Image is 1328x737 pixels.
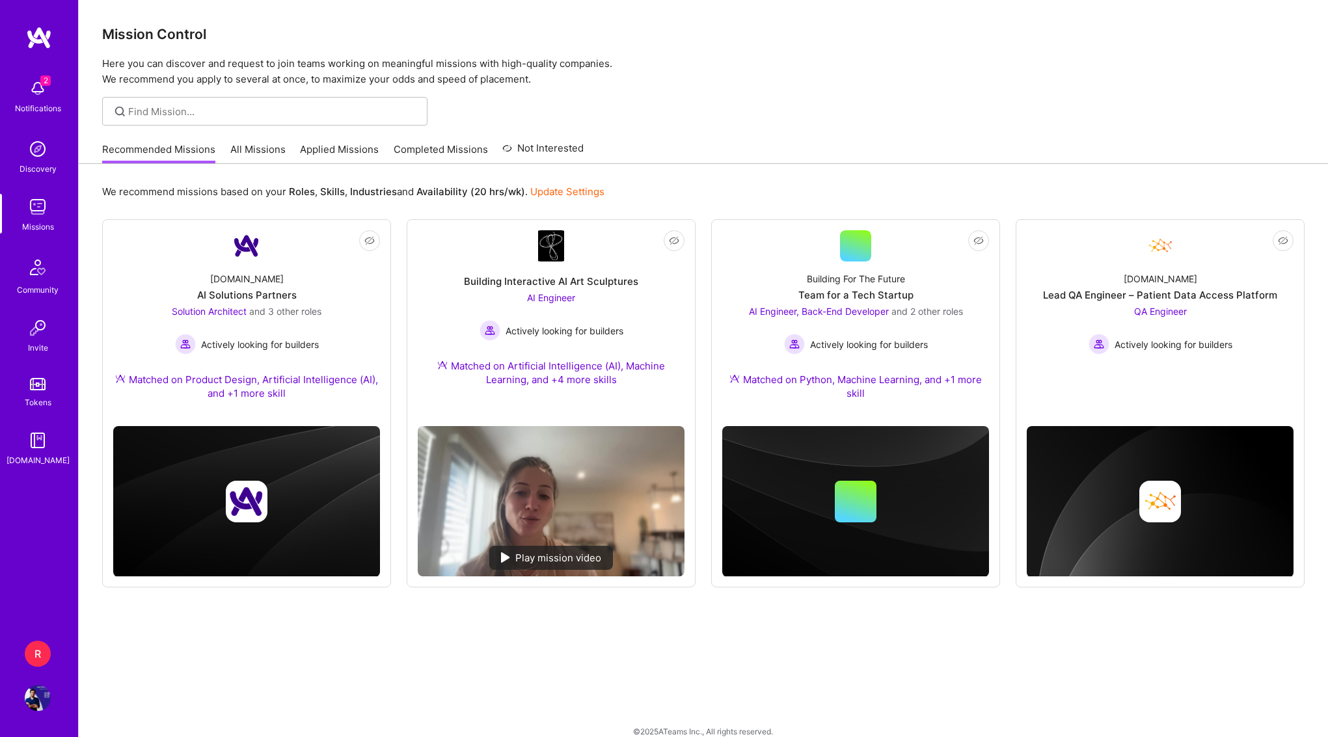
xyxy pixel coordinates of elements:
span: Actively looking for builders [201,338,319,351]
a: Company LogoBuilding Interactive AI Art SculpturesAI Engineer Actively looking for buildersActive... [418,230,684,416]
a: Not Interested [502,141,584,164]
span: 2 [40,75,51,86]
img: Ateam Purple Icon [437,360,448,370]
div: [DOMAIN_NAME] [210,272,284,286]
span: Actively looking for builders [810,338,928,351]
img: Actively looking for builders [1089,334,1109,355]
span: Solution Architect [172,306,247,317]
i: icon EyeClosed [669,235,679,246]
i: icon SearchGrey [113,104,128,119]
div: Notifications [15,101,61,115]
div: Lead QA Engineer – Patient Data Access Platform [1043,288,1277,302]
b: Industries [350,185,397,198]
img: Actively looking for builders [175,334,196,355]
img: logo [26,26,52,49]
div: Tokens [25,395,51,409]
div: Discovery [20,162,57,176]
img: play [501,552,510,563]
div: Invite [28,341,48,355]
img: Company Logo [1145,230,1176,261]
div: Matched on Product Design, Artificial Intelligence (AI), and +1 more skill [113,373,380,400]
a: All Missions [230,142,286,164]
span: and 2 other roles [891,306,963,317]
div: AI Solutions Partners [197,288,297,302]
img: Actively looking for builders [480,320,500,341]
img: Actively looking for builders [784,334,805,355]
img: guide book [25,427,51,453]
span: and 3 other roles [249,306,321,317]
img: No Mission [418,426,684,576]
i: icon EyeClosed [364,235,375,246]
span: AI Engineer, Back-End Developer [749,306,889,317]
img: Company Logo [231,230,262,261]
div: Play mission video [489,546,613,570]
b: Roles [289,185,315,198]
a: Recommended Missions [102,142,215,164]
span: AI Engineer [527,292,575,303]
div: Team for a Tech Startup [798,288,914,302]
a: Completed Missions [394,142,488,164]
div: [DOMAIN_NAME] [1124,272,1197,286]
a: Update Settings [530,185,604,198]
div: Matched on Python, Machine Learning, and +1 more skill [722,373,989,400]
img: User Avatar [25,685,51,711]
img: Company logo [1139,481,1181,522]
b: Availability (20 hrs/wk) [416,185,525,198]
img: Invite [25,315,51,341]
a: Applied Missions [300,142,379,164]
img: cover [113,426,380,577]
img: Community [22,252,53,283]
img: discovery [25,136,51,162]
img: Company logo [226,481,267,522]
a: User Avatar [21,685,54,711]
i: icon EyeClosed [1278,235,1288,246]
p: Here you can discover and request to join teams working on meaningful missions with high-quality ... [102,56,1305,87]
p: We recommend missions based on your , , and . [102,185,604,198]
a: Company Logo[DOMAIN_NAME]AI Solutions PartnersSolution Architect and 3 other rolesActively lookin... [113,230,380,416]
a: R [21,641,54,667]
img: cover [1027,426,1294,578]
span: QA Engineer [1134,306,1187,317]
img: Ateam Purple Icon [729,373,740,384]
img: bell [25,75,51,101]
div: Building For The Future [807,272,905,286]
img: tokens [30,378,46,390]
h3: Mission Control [102,26,1305,42]
div: Building Interactive AI Art Sculptures [464,275,638,288]
img: Ateam Purple Icon [115,373,126,384]
span: Actively looking for builders [1115,338,1232,351]
a: Building For The FutureTeam for a Tech StartupAI Engineer, Back-End Developer and 2 other rolesAc... [722,230,989,416]
b: Skills [320,185,345,198]
div: R [25,641,51,667]
div: [DOMAIN_NAME] [7,453,70,467]
div: Matched on Artificial Intelligence (AI), Machine Learning, and +4 more skills [418,359,684,386]
img: Company Logo [538,230,564,261]
span: Actively looking for builders [506,324,623,338]
img: cover [722,426,989,577]
div: Community [17,283,59,297]
a: Company Logo[DOMAIN_NAME]Lead QA Engineer – Patient Data Access PlatformQA Engineer Actively look... [1027,230,1294,398]
i: icon EyeClosed [973,235,984,246]
div: Missions [22,220,54,234]
input: Find Mission... [128,105,418,118]
img: teamwork [25,194,51,220]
